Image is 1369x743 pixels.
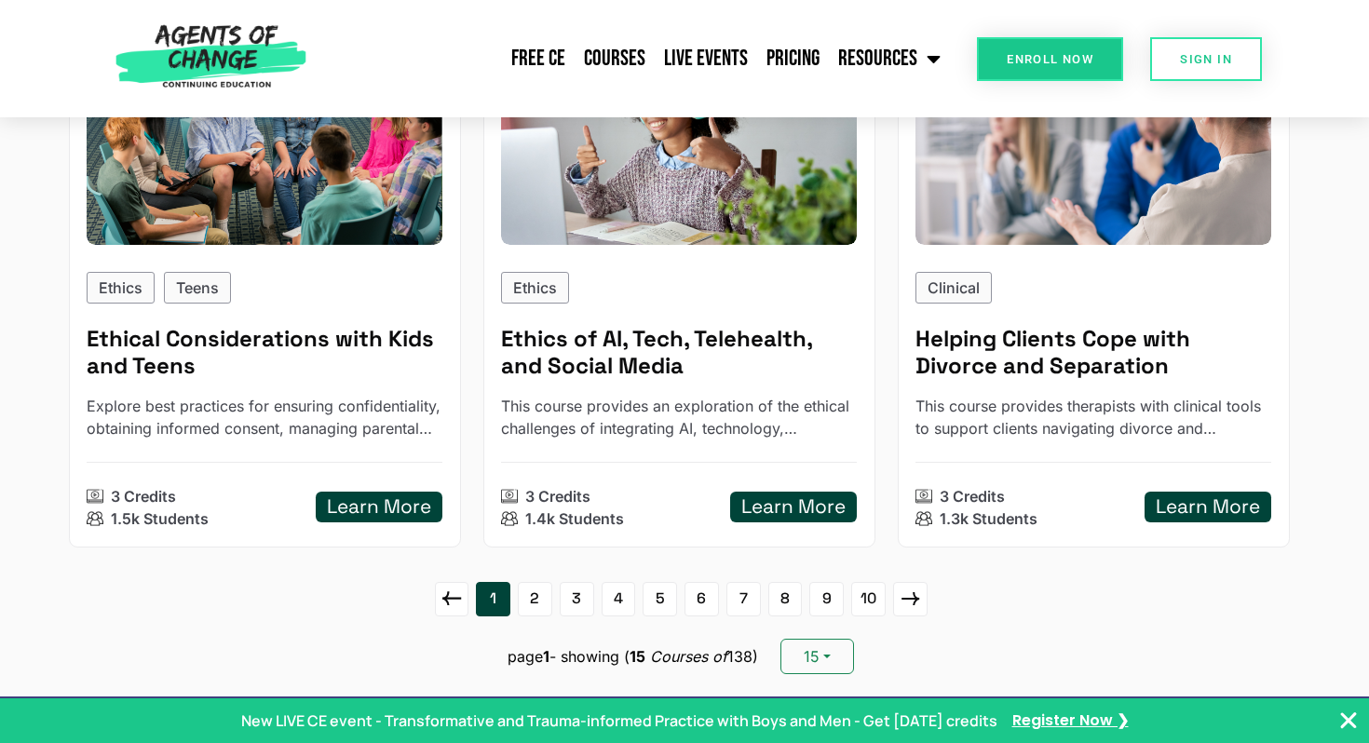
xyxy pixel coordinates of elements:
p: 1.5k Students [111,507,209,530]
a: 9 [809,582,844,616]
h5: Ethics of AI, Tech, Telehealth, and Social Media [501,326,857,380]
a: 2 [518,582,552,616]
p: Ethics [513,277,557,299]
a: 1 [476,582,510,616]
p: page - showing ( 138) [508,645,758,668]
h5: Ethical Considerations with Kids and Teens [87,326,442,380]
b: 15 [630,647,645,666]
a: 6 [684,582,719,616]
a: Live Events [655,35,757,82]
a: Ethics of AI, Tech, Telehealth, and Social Media (3 Ethics CE Credit)Ethics Ethics of AI, Tech, T... [483,31,875,548]
img: Helping Clients Cope with Divorce and Separation (3 General CE Credit) [915,48,1271,245]
p: This course provides therapists with clinical tools to support clients navigating divorce and sep... [915,395,1271,439]
a: Resources [829,35,950,82]
span: SIGN IN [1180,53,1232,65]
p: 3 Credits [940,485,1005,507]
i: Courses of [650,647,727,666]
a: Ethical Considerations with Kids and Teens (3 Ethics CE Credit)EthicsTeens Ethical Considerations... [69,31,461,548]
p: This course provides an exploration of the ethical challenges of integrating AI, technology, tele... [501,395,857,439]
a: SIGN IN [1150,37,1262,81]
p: 3 Credits [525,485,590,507]
a: 8 [768,582,803,616]
a: Enroll Now [977,37,1123,81]
p: Explore best practices for ensuring confidentiality, obtaining informed consent, managing parenta... [87,395,442,439]
p: 1.4k Students [525,507,624,530]
img: Ethics of AI, Tech, Telehealth, and Social Media (3 Ethics CE Credit) [501,48,857,245]
p: Teens [176,277,219,299]
a: Pricing [757,35,829,82]
span: Enroll Now [1007,53,1093,65]
h5: Learn More [741,495,846,519]
p: 3 Credits [111,485,176,507]
h5: Helping Clients Cope with Divorce and Separation [915,326,1271,380]
a: Register Now ❯ [1012,710,1129,731]
a: Courses [575,35,655,82]
button: Close Banner [1337,709,1360,732]
h5: Learn More [327,495,431,519]
button: 15 [780,639,854,674]
nav: Menu [315,35,950,82]
a: 3 [560,582,594,616]
a: Helping Clients Cope with Divorce and Separation (3 General CE Credit)Clinical Helping Clients Co... [898,31,1290,548]
p: Ethics [99,277,142,299]
p: Clinical [928,277,980,299]
h5: Learn More [1156,495,1260,519]
a: 4 [602,582,636,616]
a: 7 [726,582,761,616]
b: 1 [543,647,549,666]
a: 10 [851,582,886,616]
a: 5 [643,582,677,616]
a: Free CE [502,35,575,82]
p: New LIVE CE event - Transformative and Trauma-informed Practice with Boys and Men - Get [DATE] cr... [241,709,997,732]
p: 1.3k Students [940,507,1037,530]
img: Ethical Considerations with Kids and Teens (3 Ethics CE Credit) [87,48,442,245]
